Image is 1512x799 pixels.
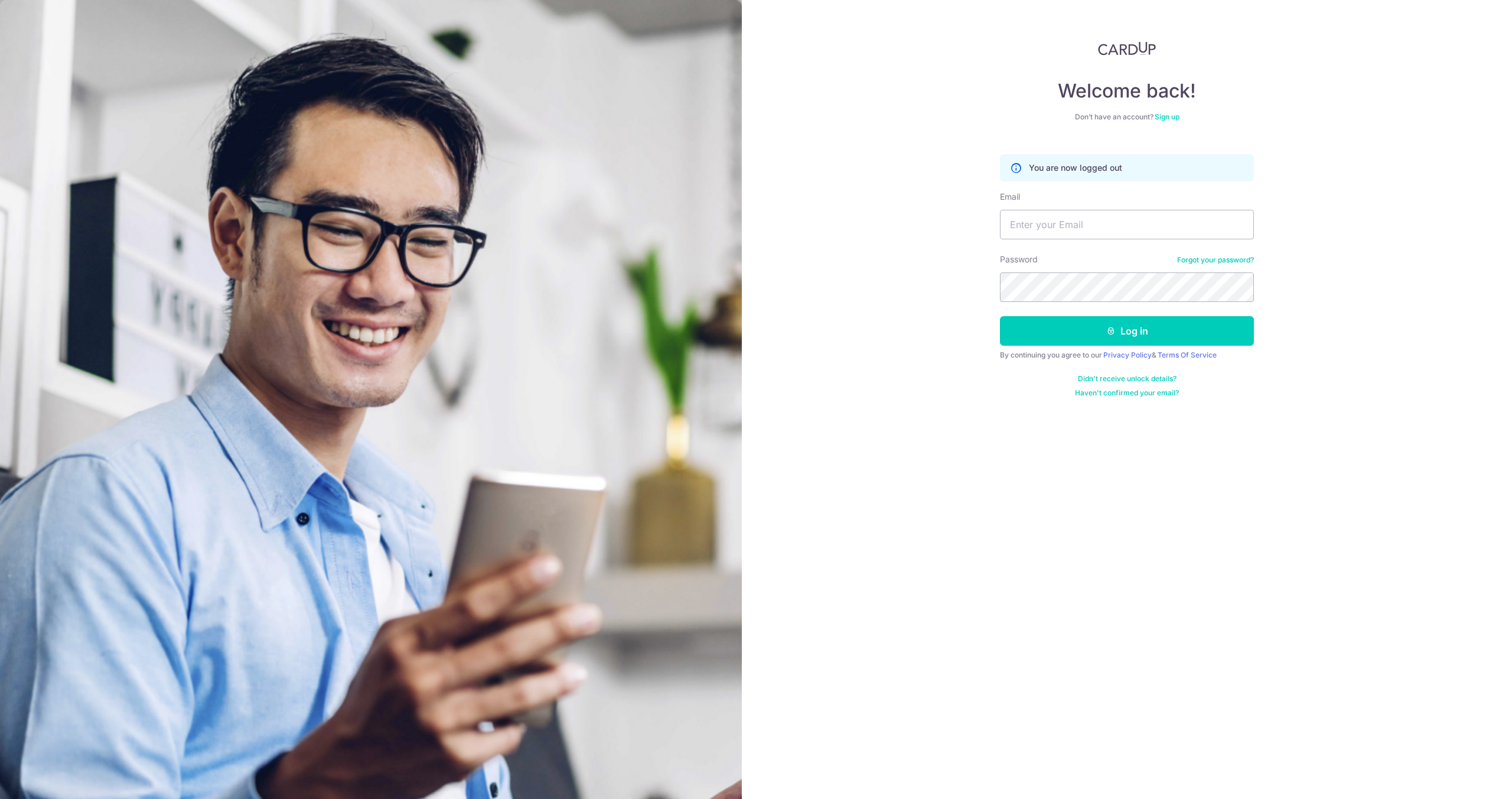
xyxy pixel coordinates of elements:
[1000,112,1254,122] div: Don’t have an account?
[1000,79,1254,103] h4: Welcome back!
[1103,350,1152,359] a: Privacy Policy
[1155,112,1179,121] a: Sign up
[1029,162,1122,174] p: You are now logged out
[1078,374,1177,384] a: Didn't receive unlock details?
[1177,255,1254,265] a: Forgot your password?
[1000,350,1254,360] div: By continuing you agree to our &
[1158,350,1217,359] a: Terms Of Service
[1000,254,1038,265] label: Password
[1000,210,1254,239] input: Enter your Email
[1098,41,1156,56] img: CardUp Logo
[1075,388,1179,398] a: Haven't confirmed your email?
[1000,316,1254,346] button: Log in
[1000,191,1020,203] label: Email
